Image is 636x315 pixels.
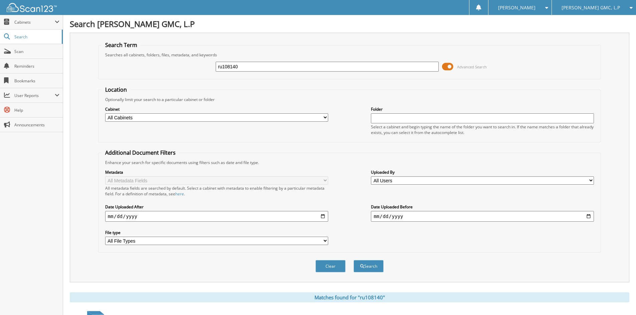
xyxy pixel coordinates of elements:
iframe: Chat Widget [603,283,636,315]
span: Advanced Search [457,64,487,69]
span: Announcements [14,122,59,128]
input: start [105,211,328,222]
img: scan123-logo-white.svg [7,3,57,12]
label: File type [105,230,328,235]
label: Folder [371,106,594,112]
div: Matches found for "ru108140" [70,292,629,302]
button: Search [354,260,384,272]
label: Uploaded By [371,169,594,175]
label: Cabinet [105,106,328,112]
legend: Location [102,86,130,93]
label: Metadata [105,169,328,175]
a: here [175,191,184,197]
div: All metadata fields are searched by default. Select a cabinet with metadata to enable filtering b... [105,185,328,197]
span: Help [14,107,59,113]
h1: Search [PERSON_NAME] GMC, L.P [70,18,629,29]
span: [PERSON_NAME] [498,6,536,10]
span: Bookmarks [14,78,59,84]
label: Date Uploaded Before [371,204,594,210]
legend: Additional Document Filters [102,149,179,156]
button: Clear [315,260,346,272]
label: Date Uploaded After [105,204,328,210]
span: Reminders [14,63,59,69]
span: Cabinets [14,19,55,25]
div: Enhance your search for specific documents using filters such as date and file type. [102,160,597,165]
div: Searches all cabinets, folders, files, metadata, and keywords [102,52,597,58]
div: Select a cabinet and begin typing the name of the folder you want to search in. If the name match... [371,124,594,135]
span: [PERSON_NAME] GMC, L.P [562,6,620,10]
span: Search [14,34,58,40]
span: User Reports [14,93,55,98]
span: Scan [14,49,59,54]
legend: Search Term [102,41,141,49]
input: end [371,211,594,222]
div: Optionally limit your search to a particular cabinet or folder [102,97,597,102]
